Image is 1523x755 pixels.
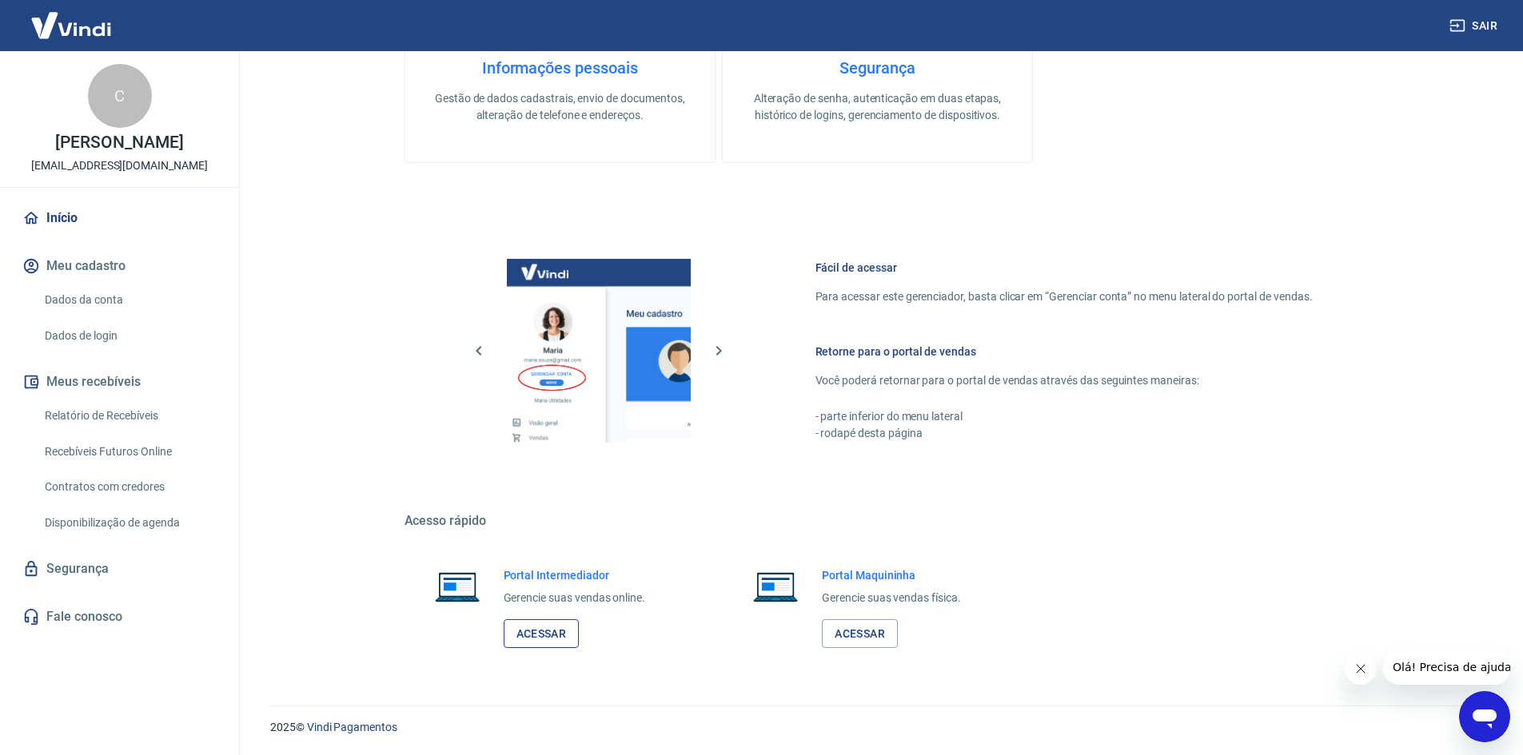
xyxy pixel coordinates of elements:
iframe: Mensagem da empresa [1383,650,1510,685]
a: Vindi Pagamentos [307,721,397,733]
a: Recebíveis Futuros Online [38,435,220,468]
p: Você poderá retornar para o portal de vendas através das seguintes maneiras: [815,372,1313,389]
button: Meu cadastro [19,248,220,284]
img: Imagem de um notebook aberto [424,567,491,606]
a: Disponibilização de agenda [38,507,220,539]
a: Dados da conta [38,284,220,316]
h6: Fácil de acessar [815,260,1313,276]
h6: Retorne para o portal de vendas [815,344,1313,360]
h6: Portal Intermediador [504,567,646,583]
img: Imagem de um notebook aberto [742,567,809,606]
p: [PERSON_NAME] [55,134,183,151]
iframe: Fechar mensagem [1345,653,1377,685]
button: Meus recebíveis [19,364,220,399]
h4: Segurança [748,58,1007,77]
p: - parte inferior do menu lateral [815,408,1313,425]
p: Para acessar este gerenciador, basta clicar em “Gerenciar conta” no menu lateral do portal de ven... [815,288,1313,305]
button: Sair [1446,11,1504,41]
p: - rodapé desta página [815,425,1313,442]
h4: Informações pessoais [431,58,689,77]
a: Início [19,201,220,236]
p: Gerencie suas vendas física. [822,590,961,606]
h6: Portal Maquininha [822,567,961,583]
img: Vindi [19,1,123,50]
a: Fale conosco [19,599,220,634]
a: Contratos com credores [38,471,220,503]
a: Acessar [504,619,580,649]
a: Dados de login [38,320,220,352]
p: Alteração de senha, autenticação em duas etapas, histórico de logins, gerenciamento de dispositivos. [748,90,1007,124]
img: Imagem da dashboard mostrando o botão de gerenciar conta na sidebar no lado esquerdo [507,259,691,443]
a: Acessar [822,619,898,649]
a: Relatório de Recebíveis [38,399,220,432]
p: Gestão de dados cadastrais, envio de documentos, alteração de telefone e endereços. [431,90,689,124]
div: C [88,64,152,128]
p: [EMAIL_ADDRESS][DOMAIN_NAME] [31,157,208,174]
span: Olá! Precisa de ajuda? [10,11,134,24]
p: Gerencie suas vendas online. [504,590,646,606]
p: 2025 © [270,719,1485,736]
h5: Acesso rápido [405,513,1351,529]
a: Segurança [19,551,220,586]
iframe: Botão para abrir a janela de mensagens [1459,691,1510,742]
